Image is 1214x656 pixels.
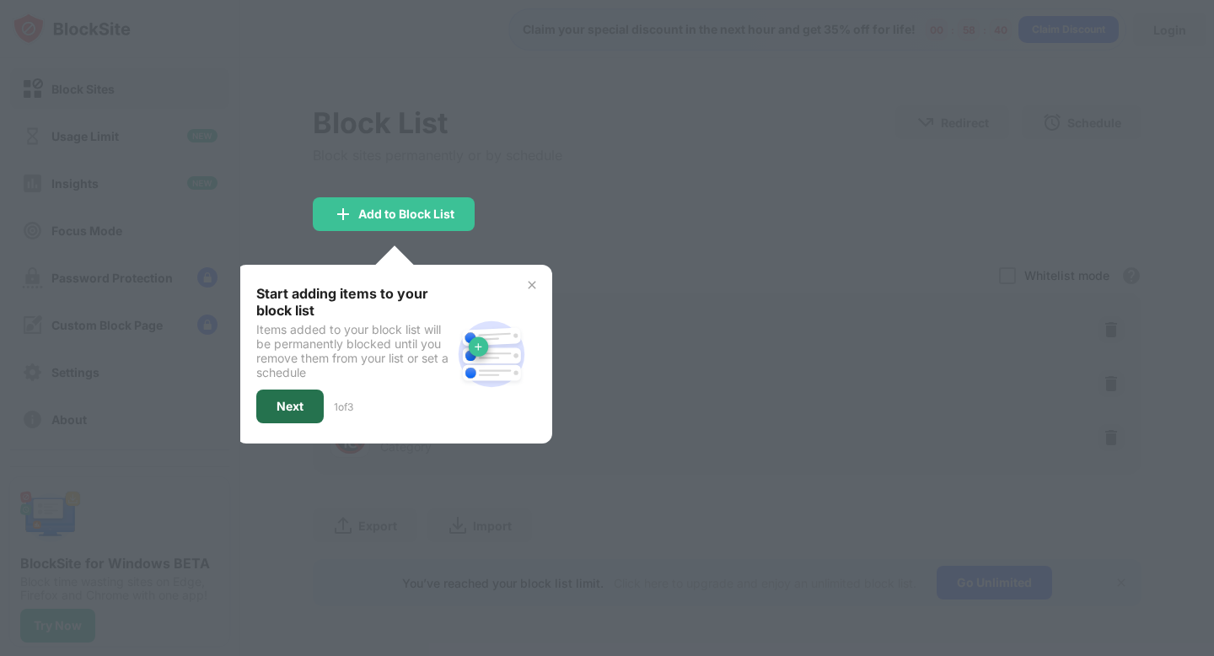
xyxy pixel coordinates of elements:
[256,322,451,379] div: Items added to your block list will be permanently blocked until you remove them from your list o...
[525,278,539,292] img: x-button.svg
[256,285,451,319] div: Start adding items to your block list
[358,207,454,221] div: Add to Block List
[451,314,532,395] img: block-site.svg
[277,400,303,413] div: Next
[334,401,353,413] div: 1 of 3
